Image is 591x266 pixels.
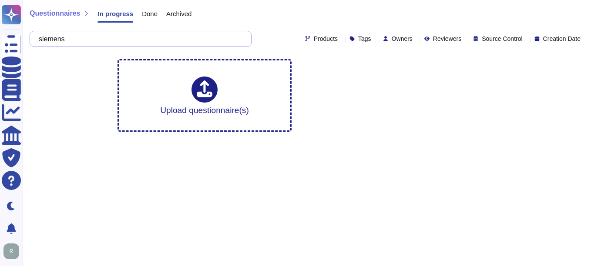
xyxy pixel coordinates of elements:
[482,36,522,42] span: Source Control
[34,31,242,47] input: Search by keywords
[166,10,191,17] span: Archived
[543,36,581,42] span: Creation Date
[2,242,25,261] button: user
[358,36,371,42] span: Tags
[142,10,158,17] span: Done
[314,36,338,42] span: Products
[433,36,461,42] span: Reviewers
[30,10,80,17] span: Questionnaires
[392,36,413,42] span: Owners
[3,243,19,259] img: user
[97,10,133,17] span: In progress
[160,76,249,114] div: Upload questionnaire(s)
